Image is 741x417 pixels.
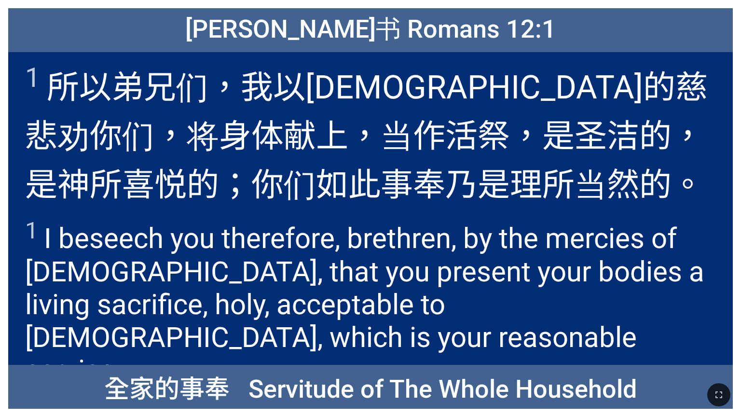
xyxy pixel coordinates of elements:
wg2316: 慈悲 [25,69,708,204]
wg80: ，我以 [25,69,708,204]
wg3870: 你们 [25,117,704,204]
span: I beseech you therefore, brethren, by the mercies of [DEMOGRAPHIC_DATA], that you present your bo... [25,217,716,386]
wg5209: ，将身体 [25,117,704,204]
wg4983: 献上 [25,117,704,204]
sup: 1 [25,217,38,244]
wg2999: 乃是理所当然的 [445,166,704,204]
wg2198: 祭 [25,117,704,204]
wg2101: ；你们如此事奉 [219,166,704,204]
wg3050: 。 [672,166,704,204]
wg3936: ，当作活 [25,117,704,204]
span: 所以 [25,61,716,207]
span: 全家的事奉 Servitude of The Whole Household [104,369,637,405]
wg3628: 劝 [25,117,704,204]
span: [PERSON_NAME]书 Romans 12:1 [185,13,556,46]
wg2378: ，是圣洁的 [25,117,704,204]
wg1223: [DEMOGRAPHIC_DATA]的 [25,69,708,204]
sup: 1 [25,62,40,94]
wg3767: 弟兄们 [25,69,708,204]
wg40: ，是神所喜悦的 [25,117,704,204]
